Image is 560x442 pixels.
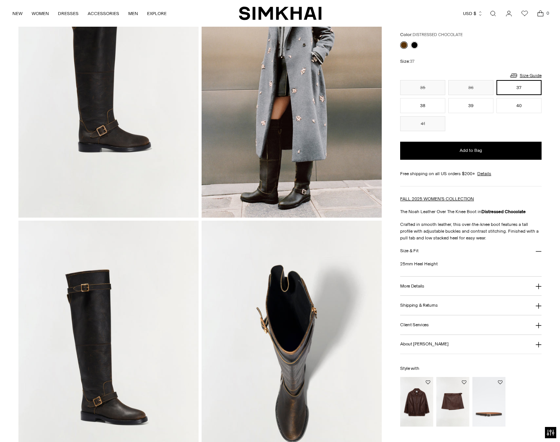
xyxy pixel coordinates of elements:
[501,6,516,21] a: Go to the account page
[400,303,438,308] h3: Shipping & Returns
[400,322,429,327] h3: Client Services
[6,413,76,436] iframe: Sign Up via Text for Offers
[400,142,542,160] button: Add to Bag
[400,260,542,267] p: 25mm Heel Height
[400,31,463,38] label: Color:
[463,5,483,22] button: USD $
[517,6,532,21] a: Wishlist
[400,98,445,113] button: 38
[400,241,542,260] button: Size & Fit
[462,380,466,384] button: Add to Wishlist
[400,315,542,335] button: Client Services
[239,6,322,21] a: SIMKHAI
[400,296,542,315] button: Shipping & Returns
[400,221,542,241] p: Crafted in smooth leather, this over-the-knee boot features a tall profile with adjustable buckle...
[400,342,448,347] h3: About [PERSON_NAME]
[496,80,542,95] button: 37
[400,248,418,253] h3: Size & Fit
[448,80,493,95] button: 36
[472,377,505,427] img: Charlie Belt
[400,377,433,427] img: Huntington Oversized Leather Jacket
[32,5,49,22] a: WOMEN
[498,380,502,384] button: Add to Wishlist
[128,5,138,22] a: MEN
[413,32,463,37] span: DISTRESSED CHOCOLATE
[509,71,542,80] a: Size Guide
[88,5,119,22] a: ACCESSORIES
[496,98,542,113] button: 40
[12,5,23,22] a: NEW
[533,6,548,21] a: Open cart modal
[400,283,424,288] h3: More Details
[400,58,414,65] label: Size:
[426,380,430,384] button: Add to Wishlist
[481,209,526,214] strong: Distressed Chocolate
[400,116,445,131] button: 41
[436,377,469,427] img: Madeline Leather Mini Skirt
[400,335,542,354] button: About [PERSON_NAME]
[147,5,167,22] a: EXPLORE
[400,170,542,177] div: Free shipping on all US orders $200+
[460,147,482,154] span: Add to Bag
[544,10,551,17] span: 0
[400,80,445,95] button: 35
[400,366,542,371] h6: Style with
[410,59,414,64] span: 37
[58,5,79,22] a: DRESSES
[486,6,501,21] a: Open search modal
[400,277,542,296] button: More Details
[477,170,491,177] a: Details
[400,208,542,215] p: The Noah Leather Over The Knee Boot in
[448,98,493,113] button: 39
[400,196,474,201] a: FALL 2025 WOMEN'S COLLECTION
